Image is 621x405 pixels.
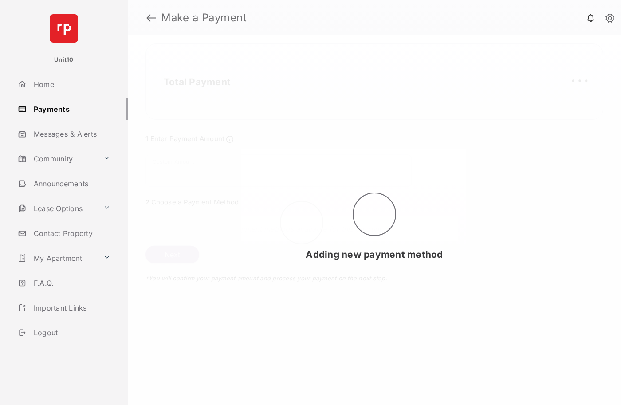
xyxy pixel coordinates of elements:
[14,98,128,120] a: Payments
[14,173,128,194] a: Announcements
[14,123,128,145] a: Messages & Alerts
[161,12,247,23] strong: Make a Payment
[14,223,128,244] a: Contact Property
[14,322,128,343] a: Logout
[14,297,114,318] a: Important Links
[14,74,128,95] a: Home
[14,198,100,219] a: Lease Options
[50,14,78,43] img: svg+xml;base64,PHN2ZyB4bWxucz0iaHR0cDovL3d3dy53My5vcmcvMjAwMC9zdmciIHdpZHRoPSI2NCIgaGVpZ2h0PSI2NC...
[14,272,128,294] a: F.A.Q.
[14,248,100,269] a: My Apartment
[14,148,100,169] a: Community
[54,55,74,64] p: Unit10
[306,249,443,260] span: Adding new payment method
